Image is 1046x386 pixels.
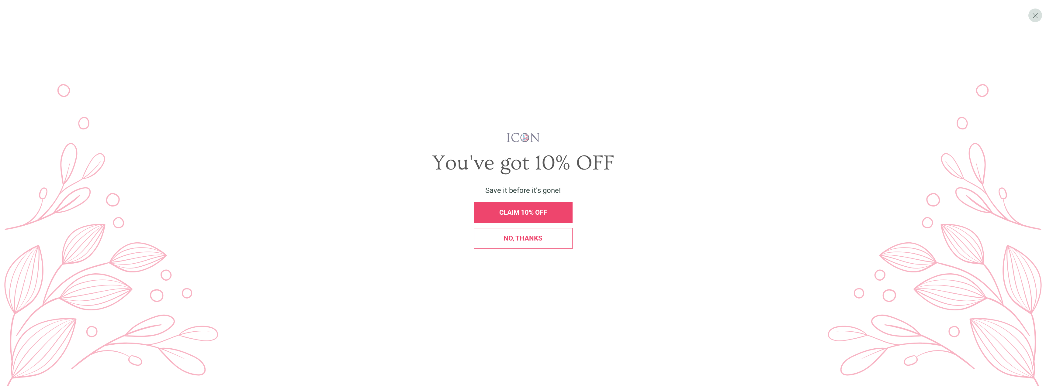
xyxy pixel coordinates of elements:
[506,132,540,143] img: iconwallstickersl_1754656298800.png
[1032,11,1038,20] span: X
[504,234,542,242] span: No, thanks
[499,209,547,216] span: CLAIM 10% OFF
[432,151,614,175] span: You've got 10% OFF
[485,186,561,195] span: Save it before it’s gone!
